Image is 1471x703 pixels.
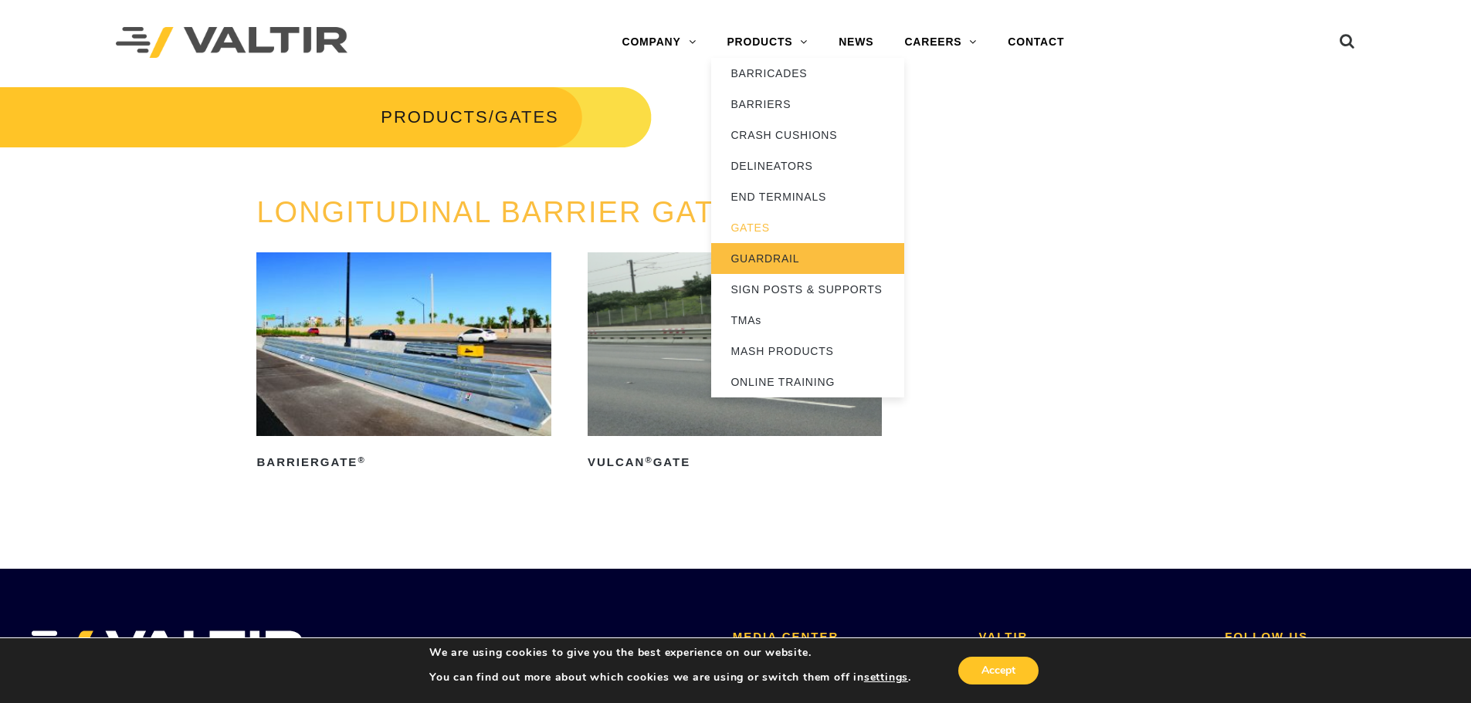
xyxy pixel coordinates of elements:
a: PRODUCTS [381,107,488,127]
span: GATES [495,107,559,127]
a: BARRIERS [711,89,904,120]
a: END TERMINALS [711,181,904,212]
sup: ® [645,455,652,465]
h2: Vulcan Gate [588,450,882,475]
a: CONTACT [992,27,1080,58]
button: Accept [958,657,1039,684]
a: MASH PRODUCTS [711,336,904,367]
button: settings [864,671,908,684]
a: BARRICADES [711,58,904,89]
h2: FOLLOW US [1225,630,1448,644]
h2: VALTIR [979,630,1202,644]
h2: MEDIA CENTER [733,630,956,644]
p: We are using cookies to give you the best experience on our website. [429,646,911,660]
a: ONLINE TRAINING [711,367,904,397]
a: Vulcan®Gate [588,252,882,475]
h2: BarrierGate [256,450,551,475]
a: TMAs [711,305,904,336]
a: DELINEATORS [711,150,904,181]
a: NEWS [823,27,889,58]
a: BarrierGate® [256,252,551,475]
a: CAREERS [889,27,992,58]
a: PRODUCTS [711,27,823,58]
a: COMPANY [606,27,711,58]
a: SIGN POSTS & SUPPORTS [711,274,904,305]
a: GUARDRAIL [711,243,904,274]
a: GATES [711,212,904,243]
img: Valtir [116,27,347,59]
p: You can find out more about which cookies we are using or switch them off in . [429,671,911,684]
img: VALTIR [23,630,303,669]
a: CRASH CUSHIONS [711,120,904,150]
sup: ® [358,455,365,465]
a: LONGITUDINAL BARRIER GATES [256,196,756,228]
